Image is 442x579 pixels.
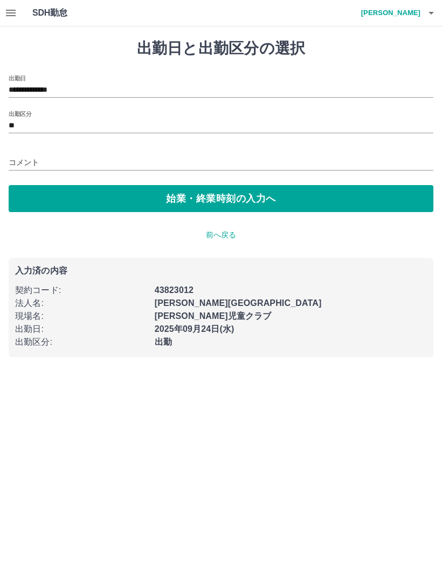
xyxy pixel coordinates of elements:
h1: 出勤日と出勤区分の選択 [9,39,433,58]
b: [PERSON_NAME]児童クラブ [155,311,272,321]
b: 出勤 [155,337,172,346]
label: 出勤区分 [9,110,31,118]
p: 前へ戻る [9,229,433,241]
p: 現場名 : [15,310,148,323]
b: 2025年09月24日(水) [155,324,234,333]
p: 出勤区分 : [15,336,148,349]
b: 43823012 [155,285,194,295]
p: 入力済の内容 [15,267,427,275]
label: 出勤日 [9,74,26,82]
button: 始業・終業時刻の入力へ [9,185,433,212]
p: 法人名 : [15,297,148,310]
b: [PERSON_NAME][GEOGRAPHIC_DATA] [155,298,322,308]
p: 出勤日 : [15,323,148,336]
p: 契約コード : [15,284,148,297]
